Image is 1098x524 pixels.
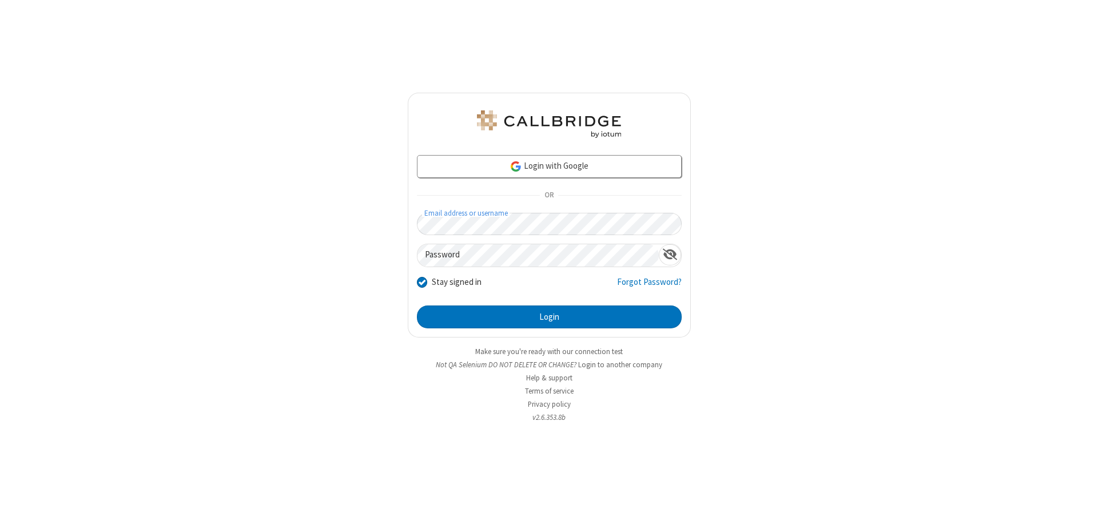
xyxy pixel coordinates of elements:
button: Login to another company [578,359,662,370]
div: Show password [659,244,681,265]
img: google-icon.png [510,160,522,173]
a: Privacy policy [528,399,571,409]
img: QA Selenium DO NOT DELETE OR CHANGE [475,110,623,138]
li: v2.6.353.8b [408,412,691,423]
a: Terms of service [525,386,574,396]
button: Login [417,305,682,328]
a: Forgot Password? [617,276,682,297]
a: Make sure you're ready with our connection test [475,347,623,356]
input: Password [417,244,659,267]
a: Help & support [526,373,572,383]
a: Login with Google [417,155,682,178]
li: Not QA Selenium DO NOT DELETE OR CHANGE? [408,359,691,370]
label: Stay signed in [432,276,482,289]
span: OR [540,188,558,204]
input: Email address or username [417,213,682,235]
